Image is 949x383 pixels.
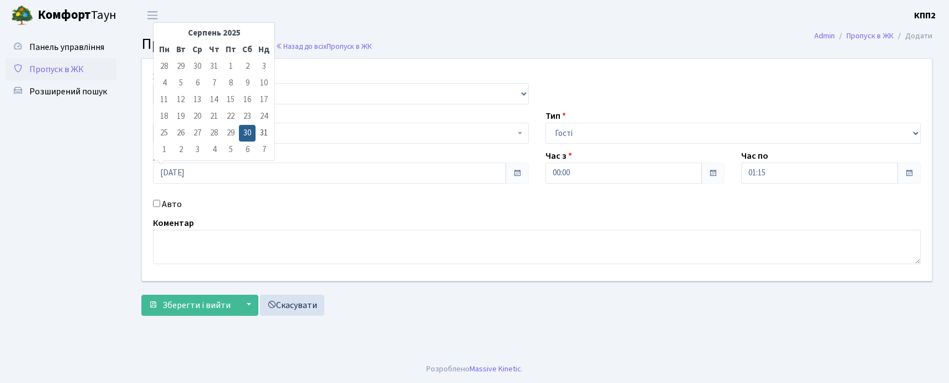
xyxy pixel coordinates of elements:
td: 5 [222,142,239,158]
a: КПП2 [914,9,936,22]
td: 18 [156,108,172,125]
span: Пропуск в ЖК [326,41,372,52]
td: 14 [206,92,222,108]
button: Зберегти і вийти [141,295,238,316]
td: 16 [239,92,256,108]
td: 2 [239,58,256,75]
td: 29 [222,125,239,142]
td: 6 [189,75,206,92]
td: 7 [256,142,272,158]
li: Додати [894,30,932,42]
a: Пропуск в ЖК [6,58,116,80]
td: 2 [172,142,189,158]
th: Сб [239,42,256,58]
td: 24 [256,108,272,125]
a: Панель управління [6,36,116,58]
td: 20 [189,108,206,125]
a: Розширений пошук [6,80,116,103]
td: 28 [206,125,222,142]
td: 25 [156,125,172,142]
td: 30 [189,58,206,75]
span: Панель управління [29,41,104,53]
span: Розширений пошук [29,85,107,98]
td: 30 [239,125,256,142]
label: Час по [741,149,768,163]
th: Нд [256,42,272,58]
a: Пропуск в ЖК [846,30,894,42]
b: Комфорт [38,6,91,24]
td: 1 [222,58,239,75]
label: Час з [545,149,572,163]
a: Назад до всіхПропуск в ЖК [275,41,372,52]
td: 13 [189,92,206,108]
label: Тип [545,109,566,123]
img: logo.png [11,4,33,27]
td: 15 [222,92,239,108]
td: 11 [156,92,172,108]
td: 4 [156,75,172,92]
th: Серпень 2025 [172,25,256,42]
td: 4 [206,142,222,158]
label: Коментар [153,216,194,230]
th: Пн [156,42,172,58]
td: 26 [172,125,189,142]
span: Зберегти і вийти [162,299,231,311]
td: 8 [222,75,239,92]
th: Ср [189,42,206,58]
span: Пропуск в ЖК [29,63,84,75]
td: 22 [222,108,239,125]
span: Пропуск в ЖК [141,33,235,55]
th: Чт [206,42,222,58]
td: 12 [172,92,189,108]
td: 27 [189,125,206,142]
td: 5 [172,75,189,92]
a: Скасувати [260,295,324,316]
th: Вт [172,42,189,58]
label: Авто [162,198,182,211]
td: 1 [156,142,172,158]
td: 19 [172,108,189,125]
div: Розроблено . [426,363,523,375]
td: 3 [256,58,272,75]
td: 31 [256,125,272,142]
nav: breadcrumb [798,24,949,48]
a: Admin [814,30,835,42]
td: 3 [189,142,206,158]
th: Пт [222,42,239,58]
td: 23 [239,108,256,125]
button: Переключити навігацію [139,6,166,24]
td: 10 [256,75,272,92]
td: 9 [239,75,256,92]
td: 7 [206,75,222,92]
td: 29 [172,58,189,75]
span: Таун [38,6,116,25]
td: 21 [206,108,222,125]
td: 31 [206,58,222,75]
td: 17 [256,92,272,108]
a: Massive Kinetic [470,363,521,375]
td: 6 [239,142,256,158]
td: 28 [156,58,172,75]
